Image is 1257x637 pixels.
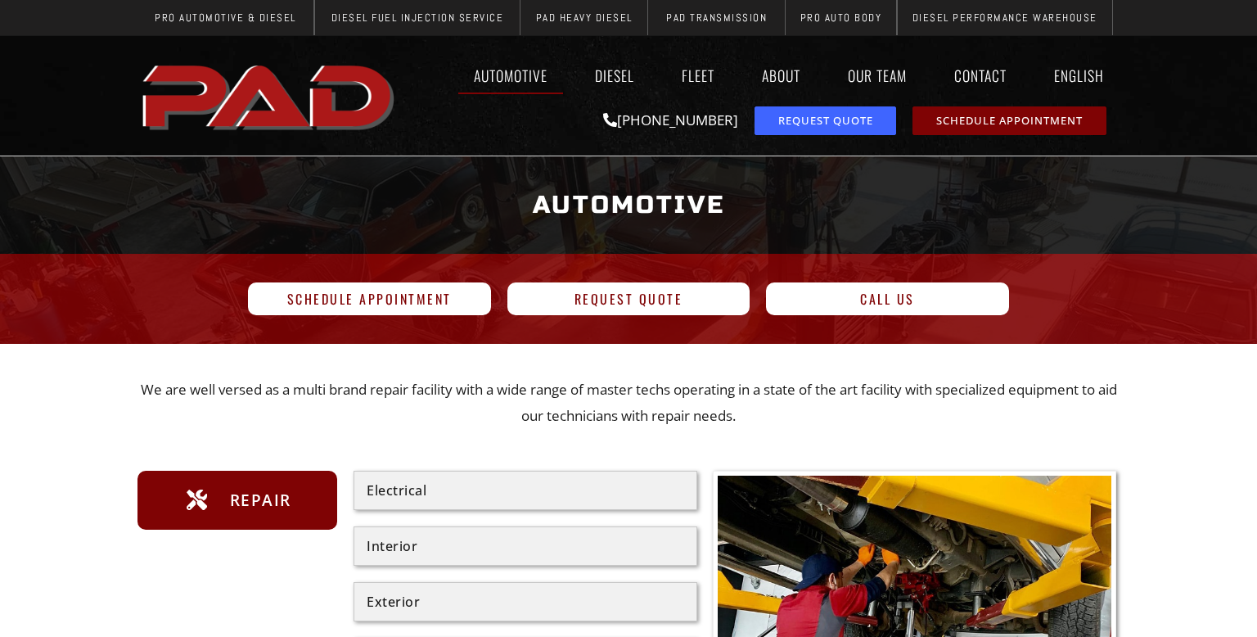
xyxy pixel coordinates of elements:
[137,52,403,140] a: pro automotive and diesel home page
[574,292,683,305] span: Request Quote
[367,595,684,608] div: Exterior
[800,12,882,23] span: Pro Auto Body
[860,292,915,305] span: Call Us
[287,292,452,305] span: Schedule Appointment
[666,56,730,94] a: Fleet
[248,282,491,315] a: Schedule Appointment
[755,106,896,135] a: request a service or repair quote
[603,111,738,129] a: [PHONE_NUMBER]
[912,12,1097,23] span: Diesel Performance Warehouse
[155,12,296,23] span: Pro Automotive & Diesel
[507,282,750,315] a: Request Quote
[536,12,633,23] span: PAD Heavy Diesel
[746,56,816,94] a: About
[458,56,563,94] a: Automotive
[666,12,767,23] span: PAD Transmission
[367,540,684,553] div: Interior
[766,282,1009,315] a: Call Us
[331,12,504,23] span: Diesel Fuel Injection Service
[939,56,1022,94] a: Contact
[367,484,684,497] div: Electrical
[226,487,291,513] span: Repair
[912,106,1106,135] a: schedule repair or service appointment
[832,56,922,94] a: Our Team
[137,377,1120,430] p: We are well versed as a multi brand repair facility with a wide range of master techs operating i...
[936,115,1083,126] span: Schedule Appointment
[1038,56,1120,94] a: English
[778,115,873,126] span: Request Quote
[403,56,1120,94] nav: Menu
[137,52,403,140] img: The image shows the word "PAD" in bold, red, uppercase letters with a slight shadow effect.
[579,56,650,94] a: Diesel
[146,174,1111,236] h1: Automotive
